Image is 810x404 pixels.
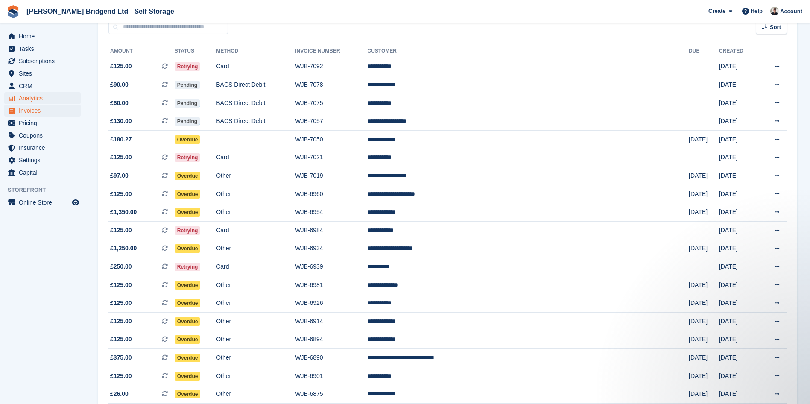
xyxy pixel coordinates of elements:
span: Invoices [19,105,70,117]
span: Overdue [175,354,201,362]
td: WJB-6984 [295,222,367,240]
img: stora-icon-8386f47178a22dfd0bd8f6a31ec36ba5ce8667c1dd55bd0f319d3a0aa187defe.svg [7,5,20,18]
td: WJB-6954 [295,203,367,222]
td: WJB-6939 [295,258,367,276]
td: [DATE] [689,349,719,367]
span: Overdue [175,135,201,144]
span: Overdue [175,281,201,290]
td: [DATE] [689,185,719,203]
span: Pricing [19,117,70,129]
td: [DATE] [719,276,758,294]
span: £125.00 [110,281,132,290]
td: WJB-6926 [295,294,367,313]
th: Amount [108,44,175,58]
td: Other [216,185,295,203]
td: Other [216,349,295,367]
span: Overdue [175,172,201,180]
td: [DATE] [719,167,758,185]
th: Created [719,44,758,58]
td: WJB-6890 [295,349,367,367]
span: Overdue [175,335,201,344]
td: WJB-6981 [295,276,367,294]
td: [DATE] [689,385,719,404]
td: [DATE] [719,203,758,222]
span: Coupons [19,129,70,141]
td: Other [216,167,295,185]
span: Retrying [175,226,201,235]
td: [DATE] [719,258,758,276]
span: £1,250.00 [110,244,137,253]
span: £125.00 [110,153,132,162]
td: [DATE] [689,240,719,258]
span: Retrying [175,263,201,271]
span: £125.00 [110,190,132,199]
td: Card [216,258,295,276]
span: £125.00 [110,299,132,307]
span: Overdue [175,372,201,381]
td: [DATE] [689,294,719,313]
span: Help [751,7,763,15]
td: [DATE] [719,349,758,367]
span: £375.00 [110,353,132,362]
td: [DATE] [719,94,758,112]
td: [DATE] [689,131,719,149]
td: [DATE] [719,112,758,131]
td: WJB-7057 [295,112,367,131]
td: Card [216,58,295,76]
th: Invoice Number [295,44,367,58]
a: menu [4,43,81,55]
td: WJB-6934 [295,240,367,258]
td: Other [216,276,295,294]
td: Other [216,313,295,331]
td: [DATE] [719,367,758,385]
td: [DATE] [719,294,758,313]
td: BACS Direct Debit [216,76,295,94]
span: Capital [19,167,70,179]
td: WJB-6894 [295,331,367,349]
span: Account [780,7,802,16]
td: [DATE] [719,76,758,94]
td: WJB-7021 [295,149,367,167]
span: £250.00 [110,262,132,271]
td: [DATE] [719,131,758,149]
span: CRM [19,80,70,92]
a: menu [4,80,81,92]
a: [PERSON_NAME] Bridgend Ltd - Self Storage [23,4,178,18]
a: menu [4,105,81,117]
td: [DATE] [719,149,758,167]
a: menu [4,129,81,141]
td: Other [216,367,295,385]
th: Customer [367,44,689,58]
span: Overdue [175,299,201,307]
span: Home [19,30,70,42]
span: Subscriptions [19,55,70,67]
span: £90.00 [110,80,129,89]
span: Overdue [175,208,201,217]
td: WJB-6875 [295,385,367,404]
span: Overdue [175,244,201,253]
th: Method [216,44,295,58]
td: [DATE] [719,58,758,76]
td: WJB-7078 [295,76,367,94]
td: Other [216,385,295,404]
td: Other [216,294,295,313]
td: WJB-6914 [295,313,367,331]
a: menu [4,167,81,179]
td: WJB-7075 [295,94,367,112]
td: [DATE] [689,367,719,385]
span: £130.00 [110,117,132,126]
td: [DATE] [689,331,719,349]
span: Overdue [175,190,201,199]
span: £26.00 [110,389,129,398]
td: WJB-7050 [295,131,367,149]
span: Insurance [19,142,70,154]
span: £97.00 [110,171,129,180]
a: menu [4,117,81,129]
td: WJB-6901 [295,367,367,385]
td: [DATE] [689,313,719,331]
td: WJB-6960 [295,185,367,203]
a: menu [4,55,81,67]
td: [DATE] [719,240,758,258]
span: Retrying [175,153,201,162]
span: £60.00 [110,99,129,108]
